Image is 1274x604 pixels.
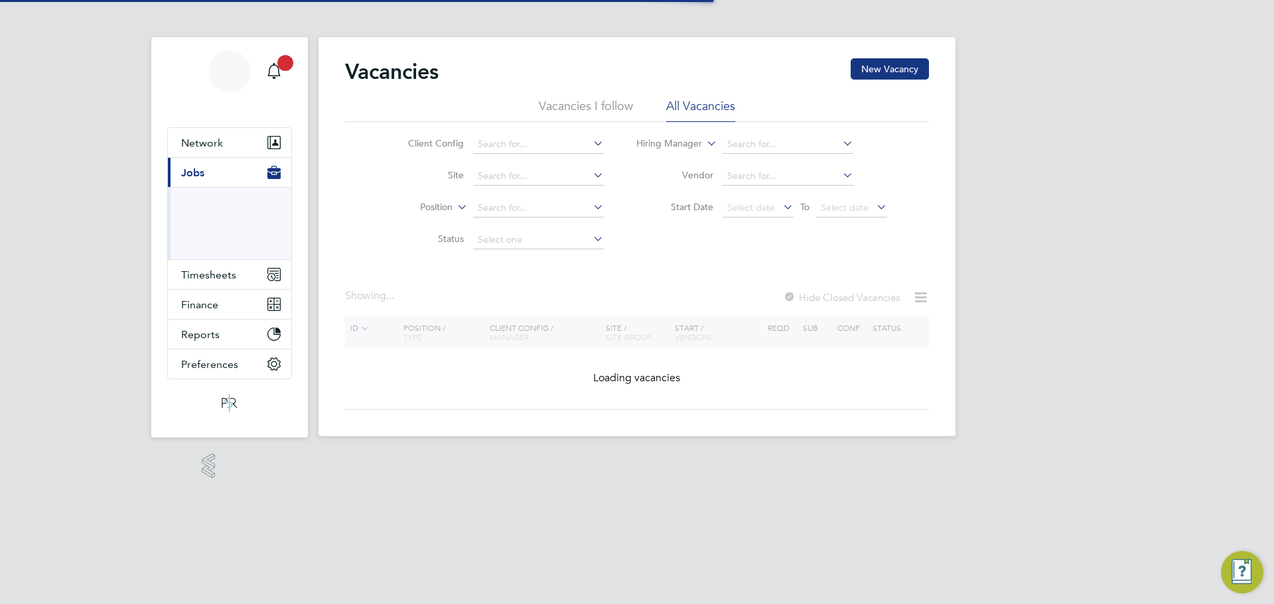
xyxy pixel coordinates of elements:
[181,137,223,149] span: Network
[727,202,775,213] span: Select date
[723,167,853,186] input: Search for...
[218,393,242,414] img: psrsolutions-logo-retina.png
[637,169,713,181] label: Vendor
[637,201,713,213] label: Start Date
[386,289,394,302] span: ...
[473,231,604,249] input: Select one
[181,166,204,179] span: Jobs
[167,393,292,414] a: Go to home page
[181,358,238,371] span: Preferences
[168,290,291,319] button: Finance
[473,199,604,217] input: Search for...
[539,98,633,122] li: Vacancies I follow
[388,137,464,149] label: Client Config
[167,98,292,114] span: Beth Seddon
[181,298,218,311] span: Finance
[345,289,397,303] div: Showing
[666,98,735,122] li: All Vacancies
[181,328,220,341] span: Reports
[277,55,293,71] span: 20
[202,453,257,479] a: Powered byEngage
[796,198,814,215] span: To
[181,199,224,210] a: Positions
[261,50,287,93] a: 20
[221,465,257,476] span: Engage
[167,50,292,114] a: BS[PERSON_NAME]
[221,453,257,465] span: Powered by
[821,202,869,213] span: Select date
[783,291,900,304] label: Hide Closed Vacancies
[168,158,291,187] button: Jobs
[345,58,439,85] h2: Vacancies
[168,128,291,157] button: Network
[168,187,291,259] div: Jobs
[851,58,929,80] button: New Vacancy
[219,63,240,80] span: BS
[388,169,464,181] label: Site
[626,137,702,151] label: Hiring Manager
[168,349,291,379] button: Preferences
[168,320,291,349] button: Reports
[473,167,604,186] input: Search for...
[473,135,604,154] input: Search for...
[1221,551,1263,593] button: Engage Resource Center
[151,37,308,438] nav: Main navigation
[388,233,464,245] label: Status
[181,269,236,281] span: Timesheets
[723,135,853,154] input: Search for...
[376,201,453,214] label: Position
[181,217,232,229] a: Vacancies
[168,260,291,289] button: Timesheets
[181,236,237,247] a: Placements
